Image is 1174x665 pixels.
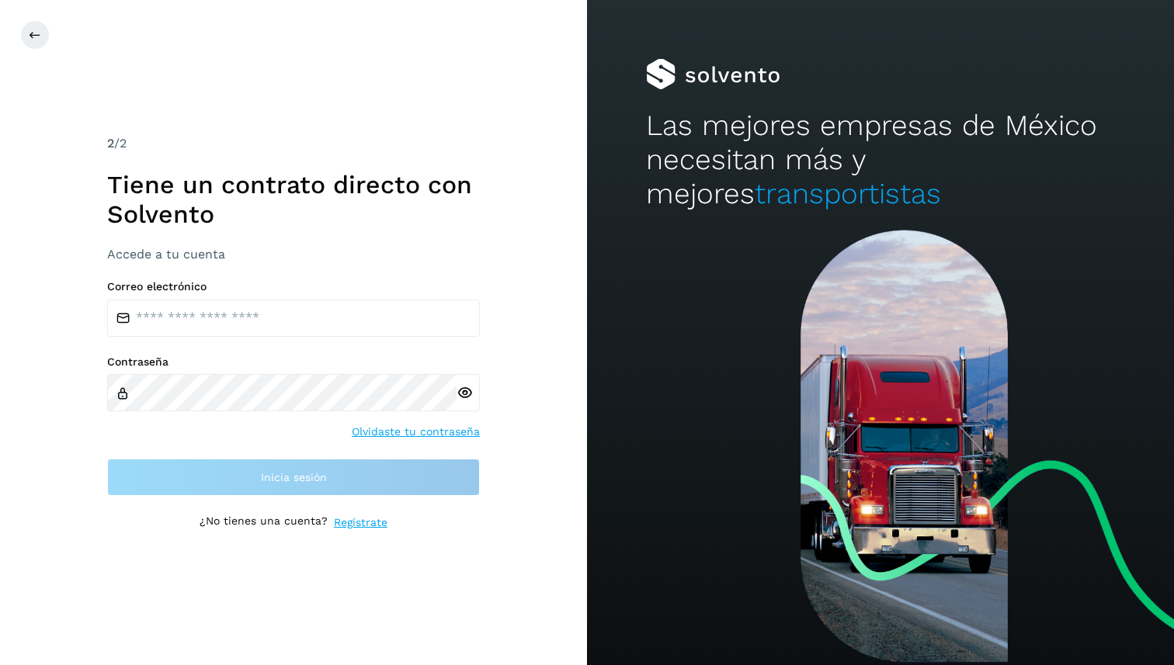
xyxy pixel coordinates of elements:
div: /2 [107,134,480,153]
span: transportistas [755,177,941,210]
h3: Accede a tu cuenta [107,247,480,261]
p: ¿No tienes una cuenta? [200,514,328,531]
h2: Las mejores empresas de México necesitan más y mejores [646,109,1116,212]
label: Contraseña [107,355,480,369]
a: Regístrate [334,514,387,531]
span: 2 [107,136,114,151]
button: Inicia sesión [107,459,480,496]
span: Inicia sesión [261,472,327,483]
label: Correo electrónico [107,280,480,293]
h1: Tiene un contrato directo con Solvento [107,170,480,230]
a: Olvidaste tu contraseña [352,424,480,440]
